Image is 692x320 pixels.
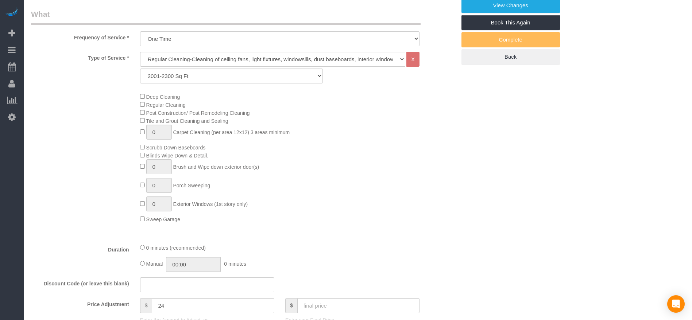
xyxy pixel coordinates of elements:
span: $ [285,298,297,313]
span: Blinds Wipe Down & Detail. [146,153,208,159]
label: Discount Code (or leave this blank) [26,277,135,287]
span: Deep Cleaning [146,94,180,100]
legend: What [31,9,421,25]
div: Open Intercom Messenger [667,295,685,313]
span: Brush and Wipe down exterior door(s) [173,164,259,170]
span: Post Construction/ Post Remodeling Cleaning [146,110,250,116]
span: Porch Sweeping [173,183,210,188]
label: Duration [26,243,135,253]
span: Scrubb Down Baseboards [146,145,206,151]
label: Type of Service * [26,52,135,62]
img: Automaid Logo [4,7,19,17]
span: Exterior Windows (1st story only) [173,201,248,207]
span: Tile and Grout Cleaning and Sealing [146,118,228,124]
span: Carpet Cleaning (per area 12x12) 3 areas minimum [173,129,290,135]
label: Frequency of Service * [26,31,135,41]
label: Price Adjustment [26,298,135,308]
a: Back [461,49,560,65]
input: final price [297,298,420,313]
span: Sweep Garage [146,216,180,222]
span: $ [140,298,152,313]
span: Regular Cleaning [146,102,186,108]
span: Manual [146,261,163,267]
span: 0 minutes (recommended) [146,245,206,251]
span: 0 minutes [224,261,246,267]
a: Book This Again [461,15,560,30]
